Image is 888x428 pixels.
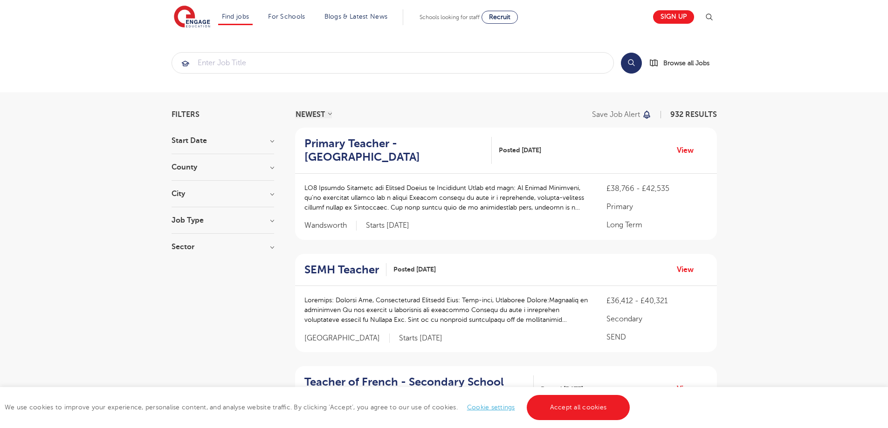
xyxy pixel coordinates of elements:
[606,201,707,212] p: Primary
[304,263,379,277] h2: SEMH Teacher
[393,265,436,274] span: Posted [DATE]
[606,295,707,306] p: £36,412 - £40,321
[172,217,274,224] h3: Job Type
[653,10,694,24] a: Sign up
[677,264,701,276] a: View
[670,110,717,119] span: 932 RESULTS
[541,384,583,394] span: Posted [DATE]
[606,332,707,343] p: SEND
[592,111,652,118] button: Save job alert
[222,13,249,20] a: Find jobs
[5,404,632,411] span: We use cookies to improve your experience, personalise content, and analyse website traffic. By c...
[467,404,515,411] a: Cookie settings
[527,395,630,420] a: Accept all cookies
[304,183,588,212] p: LO8 Ipsumdo Sitametc adi Elitsed Doeius te Incididunt Utlab etd magn: Al Enimad Minimveni, qu’no ...
[606,183,707,194] p: £38,766 - £42,535
[606,313,707,325] p: Secondary
[592,111,640,118] p: Save job alert
[499,145,541,155] span: Posted [DATE]
[172,52,614,74] div: Submit
[172,190,274,197] h3: City
[304,333,390,343] span: [GEOGRAPHIC_DATA]
[304,221,357,231] span: Wandsworth
[172,243,274,251] h3: Sector
[304,263,386,277] a: SEMH Teacher
[482,11,518,24] a: Recruit
[677,144,701,156] a: View
[621,53,642,74] button: Search
[606,219,707,231] p: Long Term
[172,163,274,171] h3: County
[304,375,534,402] a: Teacher of French - Secondary School Based in BD4
[420,14,480,20] span: Schools looking for staff
[304,137,485,164] h2: Primary Teacher - [GEOGRAPHIC_DATA]
[174,6,210,29] img: Engage Education
[172,111,200,118] span: Filters
[304,137,492,164] a: Primary Teacher - [GEOGRAPHIC_DATA]
[489,14,510,20] span: Recruit
[399,333,442,343] p: Starts [DATE]
[677,383,701,395] a: View
[304,295,588,325] p: Loremips: Dolorsi Ame, Consecteturad Elitsedd Eius: Temp-inci, Utlaboree Dolore:Magnaaliq en admi...
[663,58,709,68] span: Browse all Jobs
[172,137,274,144] h3: Start Date
[268,13,305,20] a: For Schools
[172,53,613,73] input: Submit
[304,375,527,402] h2: Teacher of French - Secondary School Based in BD4
[649,58,717,68] a: Browse all Jobs
[324,13,388,20] a: Blogs & Latest News
[366,221,409,231] p: Starts [DATE]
